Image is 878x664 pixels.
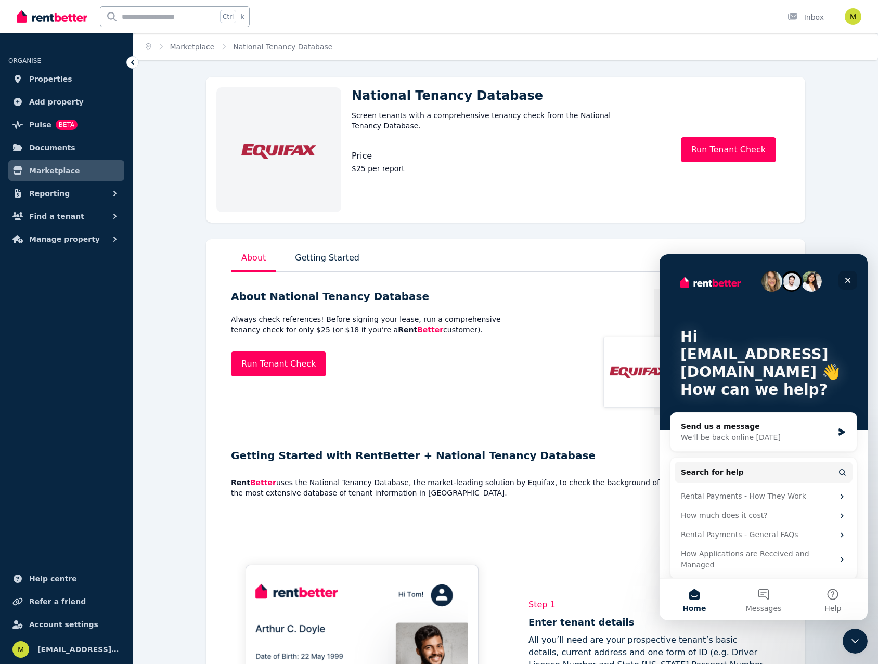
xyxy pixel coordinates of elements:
a: Add property [8,92,124,112]
span: Account settings [29,618,98,631]
a: Marketplace [170,43,215,51]
span: [EMAIL_ADDRESS][DOMAIN_NAME] [37,643,120,656]
nav: Breadcrumb [133,33,345,60]
p: Always check references! Before signing your lease, run a comprehensive tenancy check for only $2... [231,314,531,335]
p: Price [352,150,453,162]
span: National Tenancy Database [233,42,332,52]
h1: National Tenancy Database [352,87,618,104]
b: Rent [231,478,276,487]
button: Manage property [8,229,124,250]
p: About [231,250,276,272]
span: Manage property [29,233,100,245]
span: Marketplace [29,164,80,177]
span: Properties [29,73,72,85]
img: moizsherwani@gmail.com [845,8,861,25]
a: Run Tenant Check [231,351,326,376]
h5: About National Tenancy Database [231,289,531,304]
span: Add property [29,96,84,108]
span: Step 1 [528,598,770,611]
h3: Enter tenant details [528,615,770,630]
button: Reporting [8,183,124,204]
iframe: Intercom live chat [843,629,868,654]
a: Documents [8,137,124,158]
span: Pulse [29,119,51,131]
div: Inbox [787,12,824,22]
a: Help centre [8,568,124,589]
span: Better [250,478,276,487]
span: BETA [56,120,78,130]
iframe: Intercom live chat [660,254,868,620]
span: Better [417,326,443,334]
p: uses the National Tenancy Database, the market-leading solution by Equifax, to check the backgrou... [231,477,780,498]
p: Screen tenants with a comprehensive tenancy check from the National Tenancy Database. [352,110,618,131]
img: National Tenancy Database [241,136,316,163]
span: Reporting [29,187,70,200]
span: Ctrl [220,10,236,23]
span: Help centre [29,572,77,585]
a: PulseBETA [8,114,124,135]
span: $25 per report [352,164,405,173]
span: Find a tenant [29,210,84,223]
span: k [240,12,244,21]
span: Refer a friend [29,595,86,608]
img: moizsherwani@gmail.com [12,641,29,658]
img: RentBetter [17,9,87,24]
span: Documents [29,141,75,154]
span: ORGANISE [8,57,41,64]
p: Getting Started with RentBetter + National Tenancy Database [231,448,780,463]
a: Refer a friend [8,591,124,612]
a: Run Tenant Check [681,137,776,162]
b: Rent [398,326,443,334]
button: Find a tenant [8,206,124,227]
a: Marketplace [8,160,124,181]
img: National Tenancy Database [597,289,780,415]
p: Getting Started [293,250,361,272]
a: Account settings [8,614,124,635]
a: Properties [8,69,124,89]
